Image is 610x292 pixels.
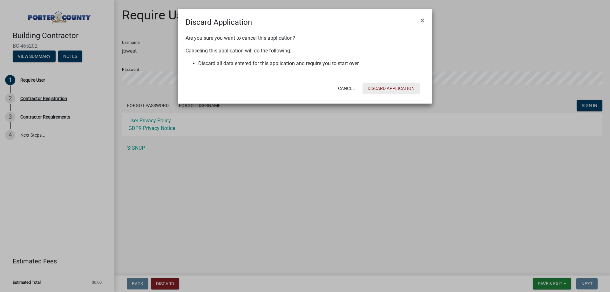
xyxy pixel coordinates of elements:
button: Close [415,11,430,29]
p: Canceling this application will do the following: [186,47,424,55]
button: Cancel [333,83,360,94]
h4: Discard Application [186,17,252,28]
li: Discard all data entered for this application and require you to start over. [198,60,424,67]
button: Discard Application [363,83,420,94]
span: × [420,16,424,25]
p: Are you sure you want to cancel this application? [186,34,424,42]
